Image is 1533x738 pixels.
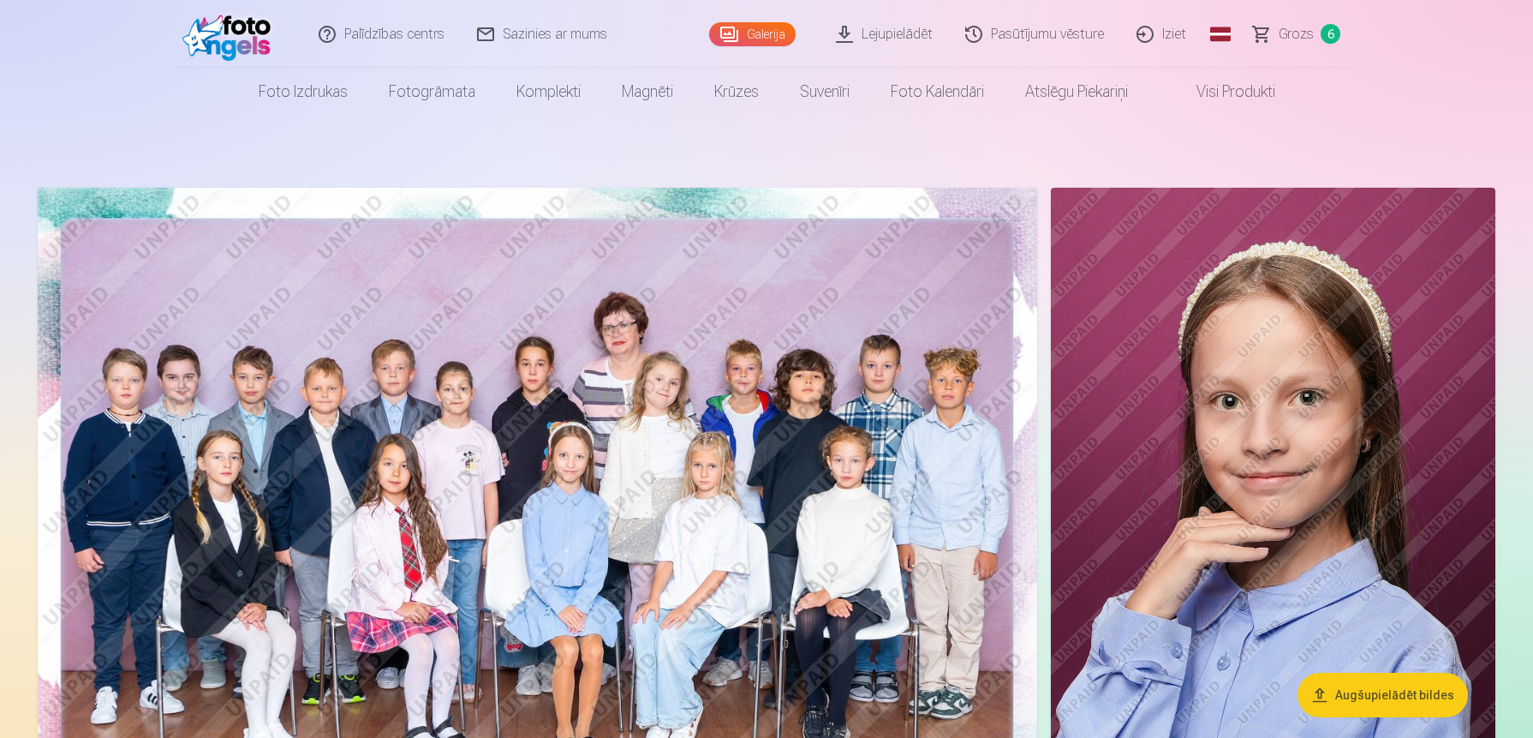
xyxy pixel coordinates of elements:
a: Komplekti [496,68,601,116]
a: Suvenīri [779,68,870,116]
a: Visi produkti [1148,68,1296,116]
span: 6 [1321,24,1340,44]
a: Atslēgu piekariņi [1005,68,1148,116]
a: Magnēti [601,68,694,116]
span: Grozs [1279,24,1314,45]
a: Foto kalendāri [870,68,1005,116]
img: /fa1 [182,7,279,61]
a: Galerija [709,22,796,46]
a: Fotogrāmata [368,68,496,116]
a: Foto izdrukas [238,68,368,116]
button: Augšupielādēt bildes [1297,673,1468,717]
a: Krūzes [694,68,779,116]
